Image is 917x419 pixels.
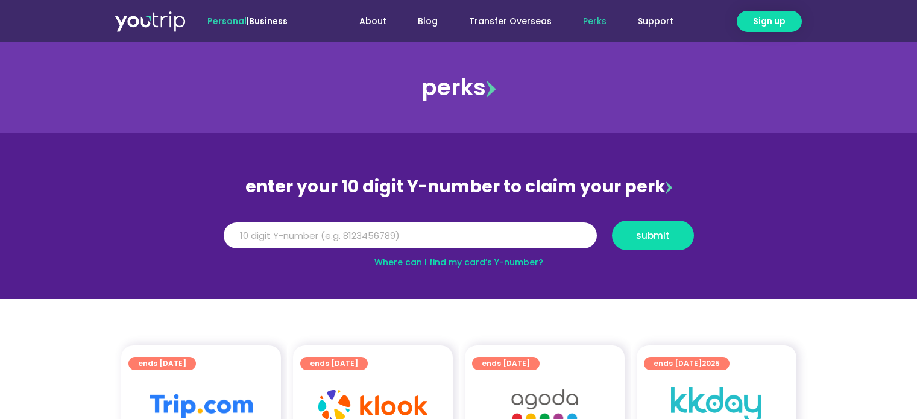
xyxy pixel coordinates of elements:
[249,15,288,27] a: Business
[612,221,694,250] button: submit
[344,10,402,33] a: About
[207,15,288,27] span: |
[402,10,453,33] a: Blog
[218,171,700,203] div: enter your 10 digit Y-number to claim your perk
[138,357,186,370] span: ends [DATE]
[567,10,622,33] a: Perks
[737,11,802,32] a: Sign up
[128,357,196,370] a: ends [DATE]
[374,256,543,268] a: Where can I find my card’s Y-number?
[310,357,358,370] span: ends [DATE]
[636,231,670,240] span: submit
[654,357,720,370] span: ends [DATE]
[622,10,689,33] a: Support
[472,357,540,370] a: ends [DATE]
[224,221,694,259] form: Y Number
[207,15,247,27] span: Personal
[453,10,567,33] a: Transfer Overseas
[300,357,368,370] a: ends [DATE]
[482,357,530,370] span: ends [DATE]
[320,10,689,33] nav: Menu
[224,222,597,249] input: 10 digit Y-number (e.g. 8123456789)
[702,358,720,368] span: 2025
[644,357,730,370] a: ends [DATE]2025
[753,15,786,28] span: Sign up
